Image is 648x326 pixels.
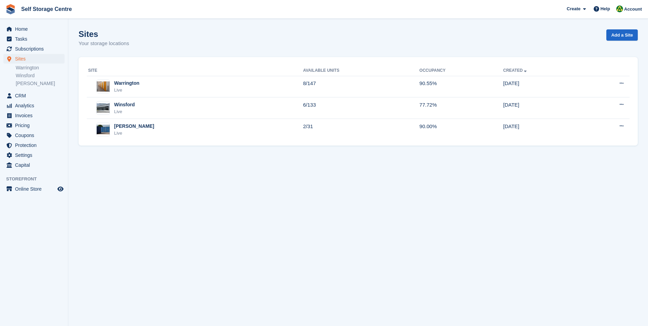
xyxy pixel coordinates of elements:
a: menu [3,91,65,100]
td: 77.72% [419,97,503,119]
span: Pricing [15,121,56,130]
a: menu [3,160,65,170]
a: menu [3,24,65,34]
th: Site [87,65,303,76]
p: Your storage locations [79,40,129,47]
td: [DATE] [503,97,583,119]
img: Diane Williams [616,5,623,12]
img: Image of Warrington site [97,81,110,92]
span: Storefront [6,176,68,182]
td: 2/31 [303,119,419,140]
span: Protection [15,140,56,150]
span: Sites [15,54,56,64]
td: [DATE] [503,76,583,97]
a: menu [3,150,65,160]
span: Home [15,24,56,34]
a: menu [3,121,65,130]
a: Preview store [56,185,65,193]
img: Image of Winsford site [97,103,110,113]
span: Settings [15,150,56,160]
a: [PERSON_NAME] [16,80,65,87]
div: Live [114,108,135,115]
td: 90.00% [419,119,503,140]
div: Winsford [114,101,135,108]
td: 90.55% [419,76,503,97]
span: Coupons [15,131,56,140]
th: Available Units [303,65,419,76]
a: Self Storage Centre [18,3,74,15]
a: menu [3,184,65,194]
div: Live [114,130,154,137]
a: Winsford [16,72,65,79]
td: 8/147 [303,76,419,97]
div: Warrington [114,80,139,87]
a: Add a Site [606,29,638,41]
a: menu [3,131,65,140]
span: Analytics [15,101,56,110]
span: Invoices [15,111,56,120]
span: Subscriptions [15,44,56,54]
a: Warrington [16,65,65,71]
span: Online Store [15,184,56,194]
th: Occupancy [419,65,503,76]
a: menu [3,34,65,44]
a: menu [3,54,65,64]
a: Created [503,68,528,73]
span: Help [601,5,610,12]
span: Create [567,5,580,12]
div: [PERSON_NAME] [114,123,154,130]
span: CRM [15,91,56,100]
a: menu [3,140,65,150]
span: Tasks [15,34,56,44]
a: menu [3,111,65,120]
span: Capital [15,160,56,170]
img: stora-icon-8386f47178a22dfd0bd8f6a31ec36ba5ce8667c1dd55bd0f319d3a0aa187defe.svg [5,4,16,14]
div: Live [114,87,139,94]
a: menu [3,101,65,110]
td: [DATE] [503,119,583,140]
td: 6/133 [303,97,419,119]
span: Account [624,6,642,13]
h1: Sites [79,29,129,39]
img: Image of Arley site [97,125,110,135]
a: menu [3,44,65,54]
